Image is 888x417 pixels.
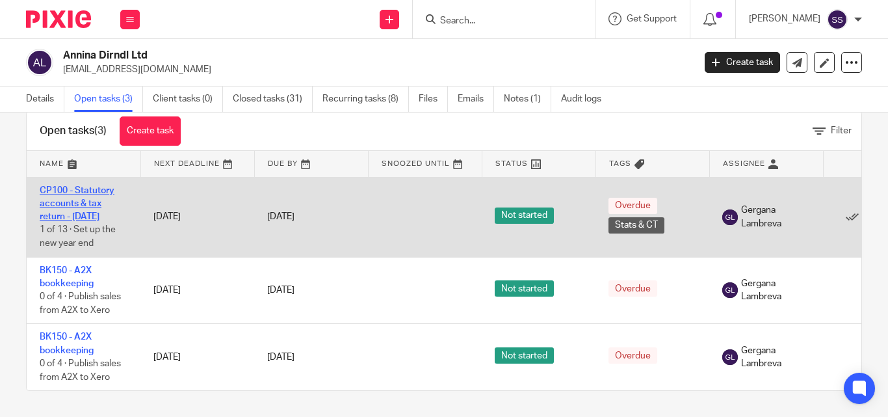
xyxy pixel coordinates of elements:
[495,280,554,297] span: Not started
[322,87,409,112] a: Recurring tasks (8)
[74,87,143,112] a: Open tasks (3)
[608,280,657,297] span: Overdue
[63,63,685,76] p: [EMAIL_ADDRESS][DOMAIN_NAME]
[439,16,556,27] input: Search
[153,87,223,112] a: Client tasks (0)
[827,9,848,30] img: svg%3E
[140,177,254,257] td: [DATE]
[495,160,528,167] span: Status
[40,124,107,138] h1: Open tasks
[40,359,121,382] span: 0 of 4 · Publish sales from A2X to Xero
[40,266,94,288] a: BK150 - A2X bookkeeping
[26,10,91,28] img: Pixie
[609,160,631,167] span: Tags
[627,14,677,23] span: Get Support
[267,212,294,221] span: [DATE]
[94,126,107,136] span: (3)
[722,349,738,365] img: svg%3E
[63,49,561,62] h2: Annina Dirndl Ltd
[749,12,820,25] p: [PERSON_NAME]
[40,292,121,315] span: 0 of 4 · Publish sales from A2X to Xero
[419,87,448,112] a: Files
[846,210,865,223] a: Mark as done
[458,87,494,112] a: Emails
[495,208,554,224] span: Not started
[40,226,116,249] span: 1 of 13 · Set up the new year end
[267,286,294,295] span: [DATE]
[120,116,181,146] a: Create task
[140,257,254,324] td: [DATE]
[40,332,94,355] a: BK150 - A2X bookkeeping
[608,198,657,214] span: Overdue
[382,160,450,167] span: Snoozed Until
[705,52,780,73] a: Create task
[495,347,554,364] span: Not started
[722,282,738,298] img: svg%3E
[741,344,810,371] span: Gergana Lambreva
[608,217,664,234] span: Stats & CT
[504,87,551,112] a: Notes (1)
[233,87,313,112] a: Closed tasks (31)
[140,324,254,390] td: [DATE]
[26,49,53,76] img: svg%3E
[40,186,114,222] a: CP100 - Statutory accounts & tax return - [DATE]
[26,87,64,112] a: Details
[561,87,611,112] a: Audit logs
[831,126,852,135] span: Filter
[267,353,294,362] span: [DATE]
[722,209,738,225] img: svg%3E
[608,347,657,364] span: Overdue
[741,204,810,230] span: Gergana Lambreva
[741,277,810,304] span: Gergana Lambreva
